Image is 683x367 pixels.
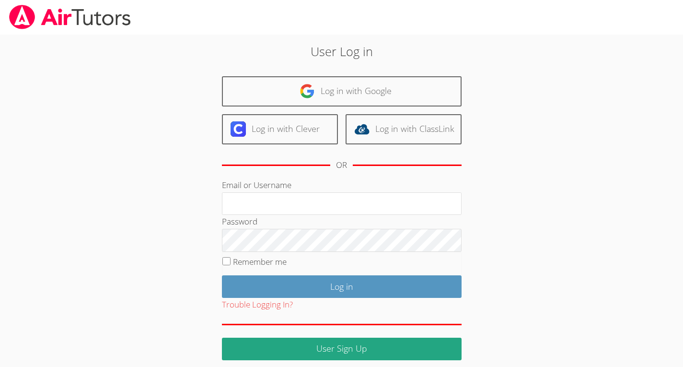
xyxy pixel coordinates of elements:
[300,83,315,99] img: google-logo-50288ca7cdecda66e5e0955fdab243c47b7ad437acaf1139b6f446037453330a.svg
[222,76,462,107] a: Log in with Google
[157,42,526,60] h2: User Log in
[222,298,293,312] button: Trouble Logging In?
[222,275,462,298] input: Log in
[8,5,132,29] img: airtutors_banner-c4298cdbf04f3fff15de1276eac7730deb9818008684d7c2e4769d2f7ddbe033.png
[346,114,462,144] a: Log in with ClassLink
[233,256,287,267] label: Remember me
[222,114,338,144] a: Log in with Clever
[222,338,462,360] a: User Sign Up
[222,216,257,227] label: Password
[336,158,347,172] div: OR
[231,121,246,137] img: clever-logo-6eab21bc6e7a338710f1a6ff85c0baf02591cd810cc4098c63d3a4b26e2feb20.svg
[222,179,291,190] label: Email or Username
[354,121,370,137] img: classlink-logo-d6bb404cc1216ec64c9a2012d9dc4662098be43eaf13dc465df04b49fa7ab582.svg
